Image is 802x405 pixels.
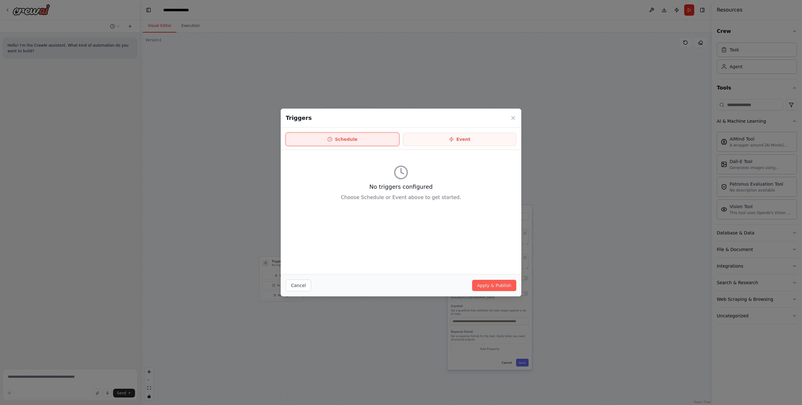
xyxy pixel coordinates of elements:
[403,133,516,146] button: Event
[286,133,399,146] button: Schedule
[286,279,311,291] button: Cancel
[286,182,516,191] h3: No triggers configured
[286,114,312,122] h2: Triggers
[286,194,516,201] p: Choose Schedule or Event above to get started.
[472,280,516,291] button: Apply & Publish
